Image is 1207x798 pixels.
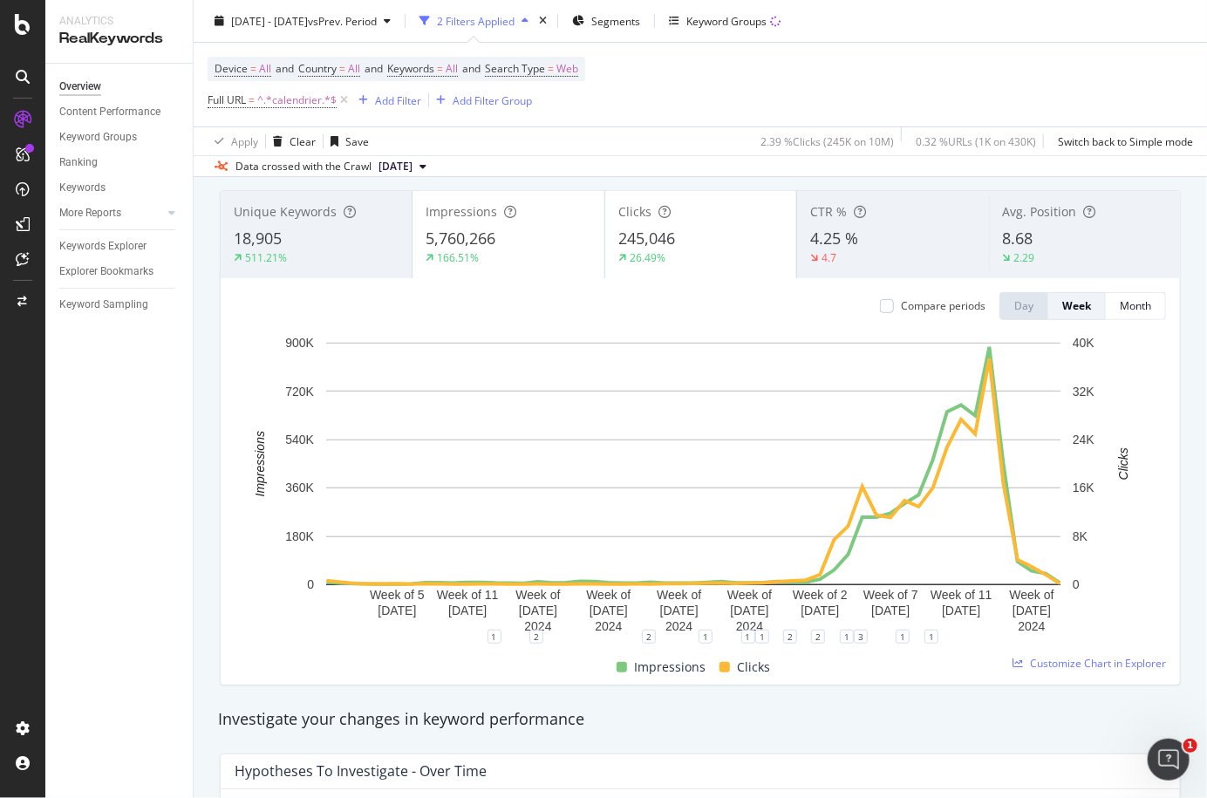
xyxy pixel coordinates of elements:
[437,13,515,28] div: 2 Filters Applied
[854,630,868,644] div: 3
[446,57,458,81] span: All
[285,433,314,447] text: 540K
[59,179,181,197] a: Keywords
[59,179,106,197] div: Keywords
[515,588,560,602] text: Week of
[234,203,337,220] span: Unique Keywords
[1073,385,1095,399] text: 32K
[565,7,647,35] button: Segments
[59,103,181,121] a: Content Performance
[59,128,181,147] a: Keyword Groups
[1148,739,1190,781] iframe: Intercom live chat
[1048,292,1106,320] button: Week
[308,13,377,28] span: vs Prev. Period
[259,57,271,81] span: All
[245,250,287,265] div: 511.21%
[453,92,532,107] div: Add Filter Group
[1058,133,1193,148] div: Switch back to Simple mode
[298,61,337,76] span: Country
[535,12,550,30] div: times
[372,156,433,177] button: [DATE]
[218,708,1183,731] div: Investigate your changes in keyword performance
[235,762,487,780] div: Hypotheses to Investigate - Over Time
[387,61,434,76] span: Keywords
[59,78,181,96] a: Overview
[1073,336,1095,350] text: 40K
[215,61,248,76] span: Device
[426,203,497,220] span: Impressions
[231,133,258,148] div: Apply
[727,588,772,602] text: Week of
[59,296,181,314] a: Keyword Sampling
[1019,619,1046,633] text: 2024
[548,61,554,76] span: =
[871,604,910,617] text: [DATE]
[942,604,980,617] text: [DATE]
[1003,203,1077,220] span: Avg. Position
[642,630,656,644] div: 2
[1013,656,1166,671] a: Customize Chart in Explorer
[59,14,179,29] div: Analytics
[524,619,551,633] text: 2024
[916,133,1036,148] div: 0.32 % URLs ( 1K on 430K )
[250,61,256,76] span: =
[1013,604,1051,617] text: [DATE]
[59,29,179,49] div: RealKeywords
[351,90,421,111] button: Add Filter
[665,619,692,633] text: 2024
[257,88,337,113] span: ^.*calendrier.*$
[783,630,797,644] div: 2
[618,203,651,220] span: Clicks
[686,13,767,28] div: Keyword Groups
[437,61,443,76] span: =
[590,604,628,617] text: [DATE]
[375,92,421,107] div: Add Filter
[348,57,360,81] span: All
[529,630,543,644] div: 2
[285,481,314,495] text: 360K
[519,604,557,617] text: [DATE]
[235,159,372,174] div: Data crossed with the Crawl
[901,298,985,313] div: Compare periods
[59,263,181,281] a: Explorer Bookmarks
[630,250,665,265] div: 26.49%
[801,604,839,617] text: [DATE]
[485,61,545,76] span: Search Type
[1183,739,1197,753] span: 1
[660,604,699,617] text: [DATE]
[59,204,163,222] a: More Reports
[59,78,101,96] div: Overview
[731,604,769,617] text: [DATE]
[1062,298,1091,313] div: Week
[59,103,160,121] div: Content Performance
[59,237,181,256] a: Keywords Explorer
[657,588,701,602] text: Week of
[1073,481,1095,495] text: 16K
[208,127,258,155] button: Apply
[462,61,481,76] span: and
[1073,433,1095,447] text: 24K
[595,619,622,633] text: 2024
[488,630,501,644] div: 1
[1106,292,1166,320] button: Month
[755,630,769,644] div: 1
[285,336,314,350] text: 900K
[59,153,98,172] div: Ranking
[1014,298,1033,313] div: Day
[840,630,854,644] div: 1
[429,90,532,111] button: Add Filter Group
[1120,298,1151,313] div: Month
[810,203,847,220] span: CTR %
[1030,656,1166,671] span: Customize Chart in Explorer
[437,588,499,602] text: Week of 11
[345,133,369,148] div: Save
[235,334,1152,637] svg: A chart.
[59,153,181,172] a: Ranking
[426,228,495,249] span: 5,760,266
[1051,127,1193,155] button: Switch back to Simple mode
[1003,228,1033,249] span: 8.68
[591,13,640,28] span: Segments
[378,604,416,617] text: [DATE]
[59,204,121,222] div: More Reports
